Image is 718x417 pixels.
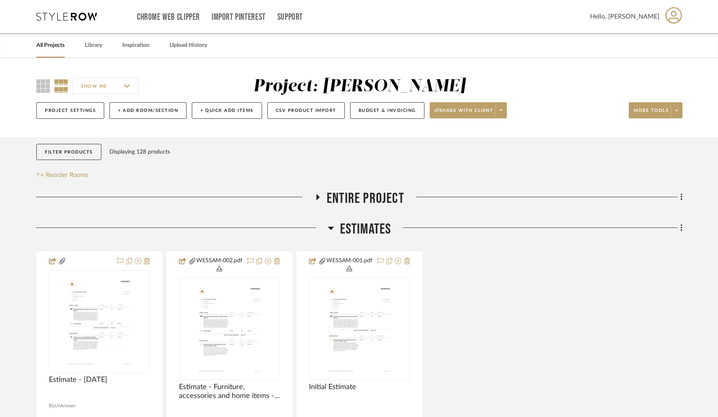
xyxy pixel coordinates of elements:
[85,40,102,51] a: Library
[49,271,149,373] div: 0
[253,78,466,95] div: Project: [PERSON_NAME]
[109,102,187,119] button: + Add Room/Section
[320,278,399,379] img: Initial Estimate
[179,383,280,400] span: Estimate - Furniture, accessories and home items - FULL set up
[36,170,88,180] button: Reorder Rooms
[49,375,107,384] span: Estimate - [DATE]
[192,102,262,119] button: + Quick Add Items
[49,402,55,410] span: By
[36,144,101,160] button: Filter Products
[190,278,269,379] img: Estimate - Furniture, accessories and home items - FULL set up
[179,278,279,380] div: 0
[60,271,139,372] img: Estimate - 08.26.2025
[212,14,266,21] a: Import Pinterest
[36,102,104,119] button: Project Settings
[267,102,345,119] button: CSV Product Import
[196,257,242,274] button: WESSAM-002.pdf
[430,102,507,118] button: Share with client
[109,144,170,160] div: Displaying 128 products
[170,40,207,51] a: Upload History
[137,14,200,21] a: Chrome Web Clipper
[36,40,65,51] a: All Projects
[629,102,682,118] button: More tools
[55,402,76,410] span: Unknown
[122,40,149,51] a: Inspiration
[590,12,659,21] span: Hello, [PERSON_NAME]
[309,383,356,392] span: Initial Estimate
[46,170,88,180] span: Reorder Rooms
[634,107,669,120] span: More tools
[327,190,404,207] span: Entire Project
[277,14,303,21] a: Support
[340,221,391,238] span: Estimates
[309,278,409,380] div: 0
[326,257,372,274] button: WESSAM-001.pdf
[350,102,424,119] button: Budget & Invoicing
[435,107,493,120] span: Share with client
